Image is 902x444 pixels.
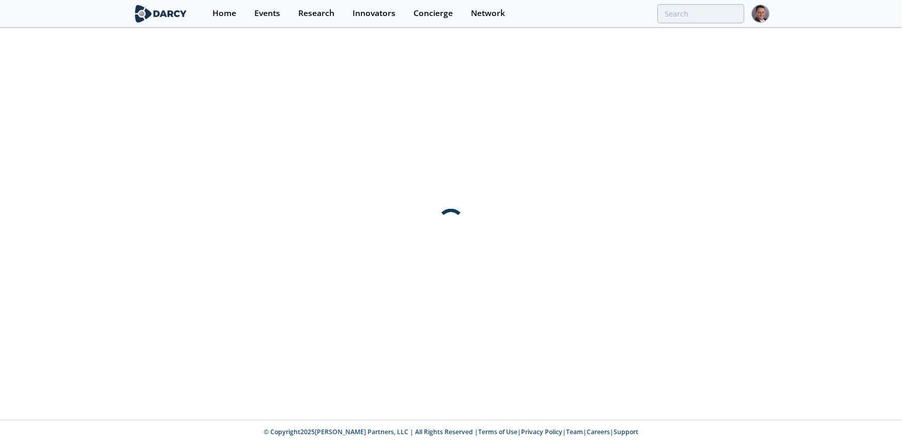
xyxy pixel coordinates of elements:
[212,9,236,18] div: Home
[69,427,834,437] p: © Copyright 2025 [PERSON_NAME] Partners, LLC | All Rights Reserved | | | | |
[614,427,638,436] a: Support
[566,427,583,436] a: Team
[353,9,395,18] div: Innovators
[478,427,517,436] a: Terms of Use
[298,9,334,18] div: Research
[521,427,562,436] a: Privacy Policy
[254,9,280,18] div: Events
[752,5,770,23] img: Profile
[587,427,610,436] a: Careers
[471,9,505,18] div: Network
[658,4,744,23] input: Advanced Search
[414,9,453,18] div: Concierge
[133,5,189,23] img: logo-wide.svg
